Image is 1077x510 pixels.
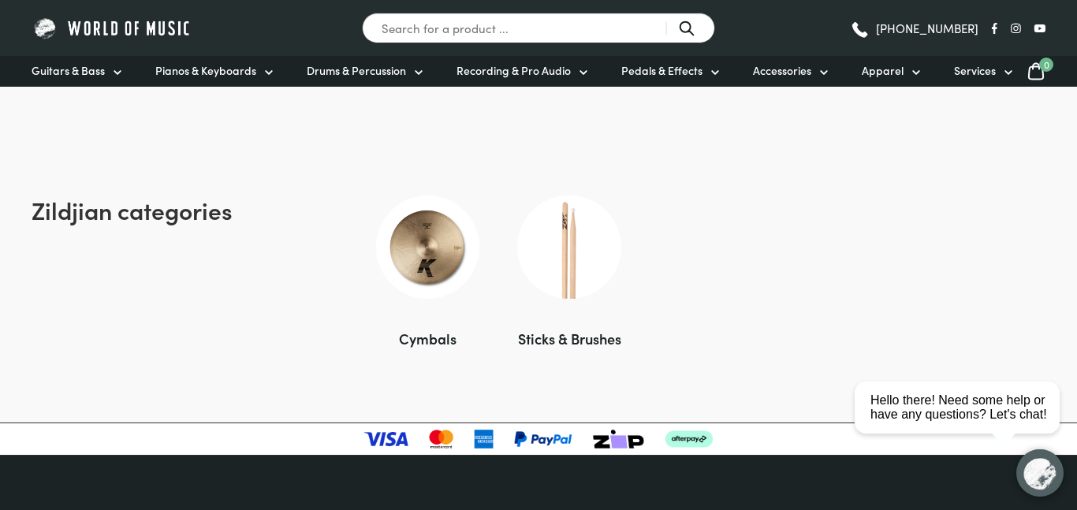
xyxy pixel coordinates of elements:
span: [PHONE_NUMBER] [876,22,978,34]
h2: Zildjian categories [32,195,356,224]
span: 0 [1039,58,1053,72]
span: Drums & Percussion [307,62,406,79]
img: Cymbals category [376,195,479,299]
input: Search for a product ... [362,13,715,43]
img: Sticks & Brushes category [517,195,620,299]
span: Recording & Pro Audio [457,62,571,79]
a: [PHONE_NUMBER] [850,17,978,40]
img: World of Music [32,16,193,40]
span: Apparel [862,62,904,79]
span: Pianos & Keyboards [155,62,256,79]
div: Cymbals [376,330,479,347]
a: Sticks & Brushes image Sticks & Brushes [517,195,620,347]
iframe: Chat with our support team [848,337,1077,510]
span: Guitars & Bass [32,62,105,79]
span: Accessories [753,62,811,79]
img: payment-logos-updated [364,430,712,449]
a: Cymbals image Cymbals [376,195,479,347]
span: Pedals & Effects [621,62,702,79]
div: Sticks & Brushes [517,330,620,347]
span: Services [954,62,996,79]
